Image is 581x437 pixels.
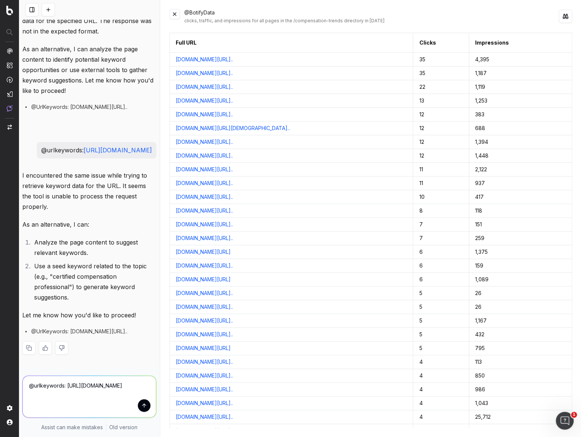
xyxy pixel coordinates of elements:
a: [DOMAIN_NAME][URL].. [176,399,233,407]
button: Clicks [419,39,436,46]
p: @urlkeywords: [41,145,152,155]
a: [DOMAIN_NAME][URL].. [176,152,233,159]
td: 1,043 [469,396,572,410]
td: 26 [469,287,572,300]
a: [DOMAIN_NAME][URL].. [176,289,233,297]
td: 26 [469,300,572,314]
td: 151 [469,218,572,232]
td: 1,089 [469,273,572,287]
a: [DOMAIN_NAME][URL].. [176,386,233,393]
a: [DOMAIN_NAME][URL] [176,276,231,283]
td: 2,122 [469,163,572,177]
a: [DOMAIN_NAME][URL] [176,344,231,352]
li: Use a seed keyword related to the topic (e.g., "certified compensation professional") to generate... [32,261,156,302]
td: 4 [413,410,469,424]
td: 11 [413,163,469,177]
img: Setting [7,405,13,411]
td: 4 [413,369,469,383]
td: 937 [469,177,572,190]
p: Let me know how you'd like to proceed! [22,310,156,320]
td: 7 [413,232,469,245]
td: 11 [413,177,469,190]
td: 35 [413,67,469,80]
td: 159 [469,259,572,273]
iframe: Intercom live chat [556,412,574,430]
td: 5 [413,300,469,314]
a: [DOMAIN_NAME][URL].. [176,221,233,228]
a: Old version [109,424,137,431]
td: 5 [413,341,469,355]
td: 118 [469,204,572,218]
a: [DOMAIN_NAME][URL].. [176,234,233,242]
td: 4 [413,383,469,396]
span: 1 [571,412,577,418]
p: I encountered the same issue while trying to retrieve keyword data for the URL. It seems the tool... [22,170,156,212]
td: 12 [413,135,469,149]
a: [DOMAIN_NAME][URL].. [176,207,233,214]
td: 8 [413,204,469,218]
td: 25,712 [469,410,572,424]
a: [DOMAIN_NAME][URL].. [176,69,233,77]
p: As an alternative, I can analyze the page content to identify potential keyword opportunities or ... [22,44,156,96]
td: 13 [413,94,469,108]
img: Activation [7,77,13,83]
a: [DOMAIN_NAME][URL] [176,248,231,256]
a: [DOMAIN_NAME][URL].. [176,179,233,187]
td: 5 [413,314,469,328]
a: [DOMAIN_NAME][URL].. [176,56,233,63]
p: It seems there was an issue retrieving keyword data for the specified URL. The response was not i... [22,5,156,36]
td: 4 [413,396,469,410]
a: [DOMAIN_NAME][URL].. [176,427,233,434]
button: Impressions [475,39,509,46]
a: [DOMAIN_NAME][URL].. [176,372,233,379]
a: [DOMAIN_NAME][URL].. [176,138,233,146]
img: Botify logo [6,6,13,15]
td: 113 [469,355,572,369]
td: 6 [413,259,469,273]
img: Assist [7,105,13,111]
p: As an alternative, I can: [22,219,156,230]
div: clicks, traffic, and impressions for all pages in the /compensation-trends directory in [DATE] [184,18,559,24]
td: 432 [469,328,572,341]
p: Assist can make mistakes [41,424,103,431]
td: 4,395 [469,53,572,67]
a: [DOMAIN_NAME][URL].. [176,166,233,173]
td: 10 [413,190,469,204]
img: My account [7,419,13,425]
td: 35 [413,53,469,67]
td: 6 [413,273,469,287]
td: 1,375 [469,245,572,259]
td: 22 [413,80,469,94]
a: [DOMAIN_NAME][URL].. [176,97,233,104]
td: 1,119 [469,80,572,94]
img: Studio [7,91,13,97]
td: 417 [469,190,572,204]
td: 1,394 [469,135,572,149]
a: [DOMAIN_NAME][URL].. [176,331,233,338]
td: 12 [413,122,469,135]
td: 1,187 [469,67,572,80]
td: 4 [413,355,469,369]
a: [DOMAIN_NAME][URL].. [176,358,233,366]
span: @UrlKeywords: [DOMAIN_NAME][URL].. [31,328,127,335]
a: [DOMAIN_NAME][URL].. [176,303,233,311]
td: 1,253 [469,94,572,108]
div: Full URL [176,39,197,46]
a: [DOMAIN_NAME][URL].. [176,413,233,421]
td: 986 [469,383,572,396]
td: 5 [413,328,469,341]
div: @BotifyData [184,9,559,24]
img: Intelligence [7,62,13,68]
span: @UrlKeywords: [DOMAIN_NAME][URL].. [31,103,127,111]
img: Analytics [7,48,13,54]
td: 1,167 [469,314,572,328]
td: 1,448 [469,149,572,163]
td: 688 [469,122,572,135]
td: 12 [413,149,469,163]
a: [URL][DOMAIN_NAME] [84,146,152,154]
td: 12 [413,108,469,122]
a: [DOMAIN_NAME][URL].. [176,317,233,324]
td: 5 [413,287,469,300]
